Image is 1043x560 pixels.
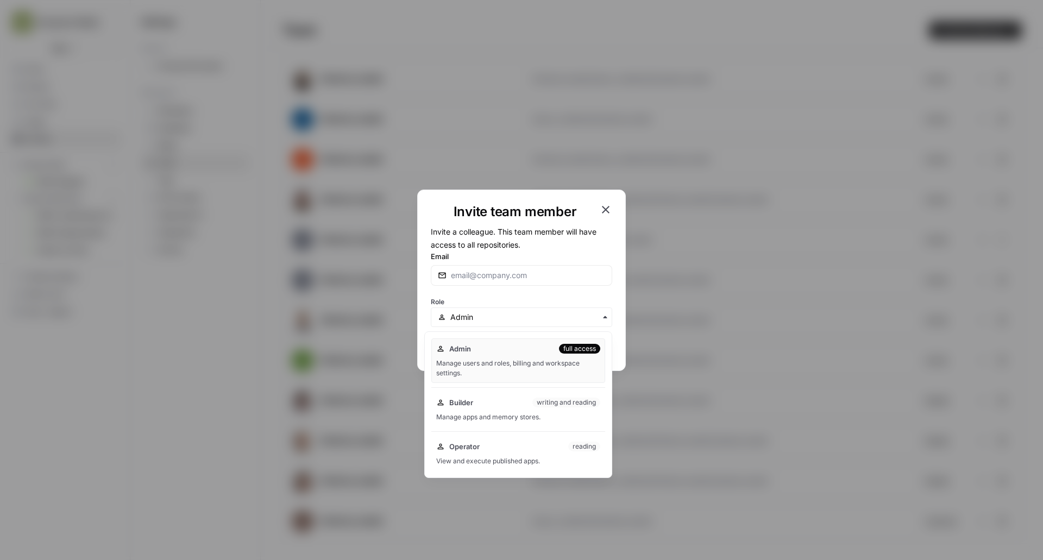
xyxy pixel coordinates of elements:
[431,251,612,262] label: Email
[436,412,600,422] div: Manage apps and memory stores.
[431,227,596,249] span: Invite a colleague. This team member will have access to all repositories.
[436,358,600,378] div: Manage users and roles, billing and workspace settings.
[559,344,600,354] div: full access
[449,441,480,452] span: Operator
[451,270,605,281] input: email@company.com
[431,298,444,306] span: Role
[450,312,605,323] input: Admin
[568,442,600,451] div: reading
[449,343,471,354] span: Admin
[449,397,473,408] span: Builder
[431,203,599,221] h1: Invite team member
[436,456,600,466] div: View and execute published apps.
[532,398,600,407] div: writing and reading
